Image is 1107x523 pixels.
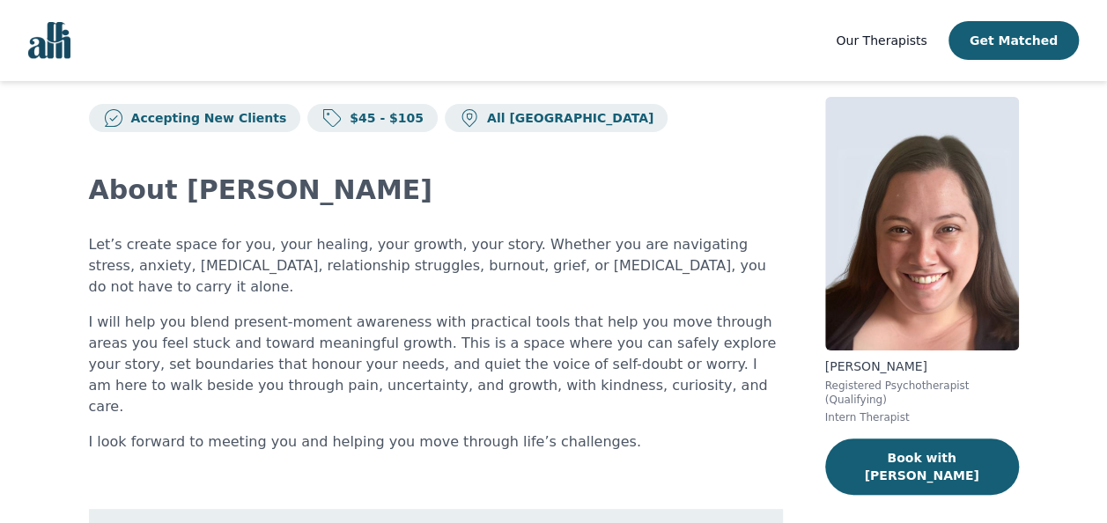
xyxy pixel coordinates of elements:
[825,410,1019,424] p: Intern Therapist
[836,30,926,51] a: Our Therapists
[825,438,1019,495] button: Book with [PERSON_NAME]
[89,174,783,206] h2: About [PERSON_NAME]
[28,22,70,59] img: alli logo
[124,109,287,127] p: Accepting New Clients
[343,109,424,127] p: $45 - $105
[948,21,1079,60] button: Get Matched
[89,234,783,298] p: Let’s create space for you, your healing, your growth, your story. Whether you are navigating str...
[89,431,783,453] p: I look forward to meeting you and helping you move through life’s challenges.
[825,357,1019,375] p: [PERSON_NAME]
[89,312,783,417] p: I will help you blend present-moment awareness with practical tools that help you move through ar...
[836,33,926,48] span: Our Therapists
[825,97,1019,350] img: Jennifer_Weber
[825,379,1019,407] p: Registered Psychotherapist (Qualifying)
[480,109,653,127] p: All [GEOGRAPHIC_DATA]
